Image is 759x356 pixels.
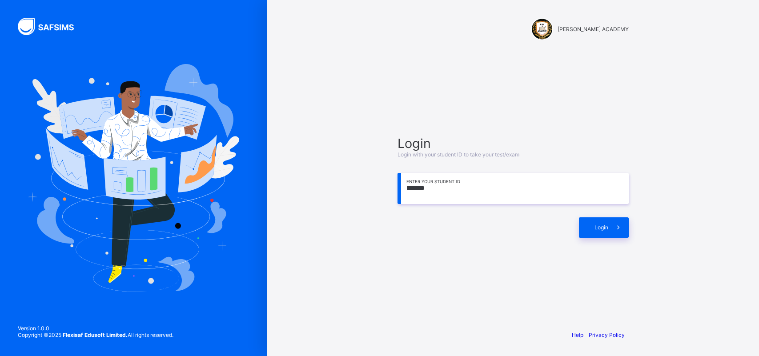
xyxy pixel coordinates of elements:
[589,332,625,338] a: Privacy Policy
[18,332,173,338] span: Copyright © 2025 All rights reserved.
[63,332,128,338] strong: Flexisaf Edusoft Limited.
[18,18,84,35] img: SAFSIMS Logo
[558,26,629,32] span: [PERSON_NAME] ACADEMY
[572,332,583,338] a: Help
[594,224,608,231] span: Login
[18,325,173,332] span: Version 1.0.0
[28,64,239,292] img: Hero Image
[398,151,519,158] span: Login with your student ID to take your test/exam
[398,136,629,151] span: Login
